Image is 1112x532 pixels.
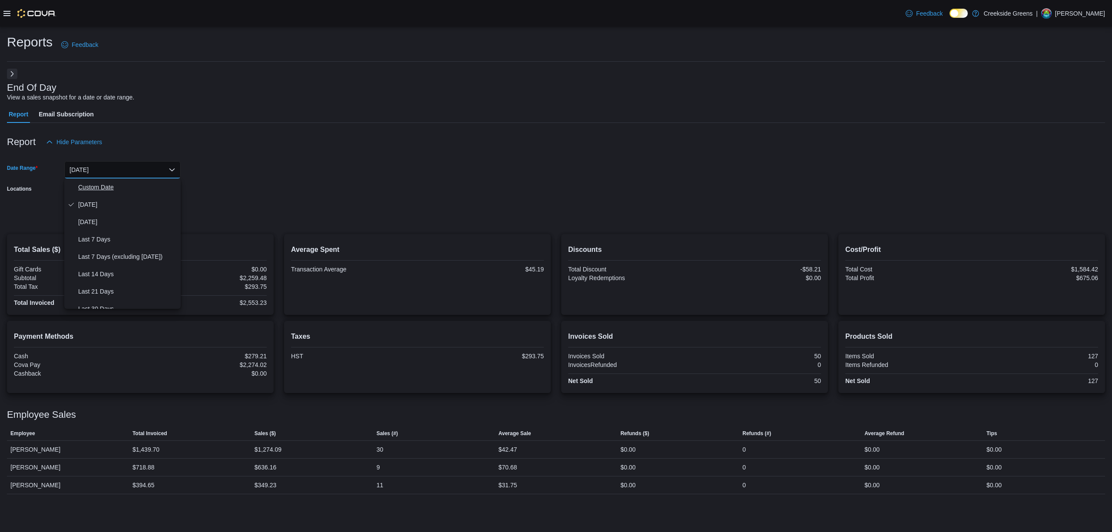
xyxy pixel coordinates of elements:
[864,480,880,490] div: $0.00
[845,266,970,273] div: Total Cost
[255,480,277,490] div: $349.23
[78,234,177,245] span: Last 7 Days
[1055,8,1105,19] p: [PERSON_NAME]
[142,299,267,306] div: $2,553.23
[499,462,517,473] div: $70.68
[568,274,693,281] div: Loyalty Redemptions
[291,353,416,360] div: HST
[9,106,28,123] span: Report
[255,430,276,437] span: Sales ($)
[142,283,267,290] div: $293.75
[845,245,1098,255] h2: Cost/Profit
[7,137,36,147] h3: Report
[7,459,129,476] div: [PERSON_NAME]
[419,266,544,273] div: $45.19
[986,462,1002,473] div: $0.00
[14,353,139,360] div: Cash
[696,377,821,384] div: 50
[986,480,1002,490] div: $0.00
[78,251,177,262] span: Last 7 Days (excluding [DATE])
[14,283,139,290] div: Total Tax
[845,361,970,368] div: Items Refunded
[14,299,54,306] strong: Total Invoiced
[58,36,102,53] a: Feedback
[14,274,139,281] div: Subtotal
[7,33,53,51] h1: Reports
[64,178,181,309] div: Select listbox
[620,462,635,473] div: $0.00
[39,106,94,123] span: Email Subscription
[864,462,880,473] div: $0.00
[14,361,139,368] div: Cova Pay
[7,476,129,494] div: [PERSON_NAME]
[64,161,181,178] button: [DATE]
[696,361,821,368] div: 0
[986,444,1002,455] div: $0.00
[255,462,277,473] div: $636.16
[78,199,177,210] span: [DATE]
[568,245,821,255] h2: Discounts
[291,266,416,273] div: Transaction Average
[78,269,177,279] span: Last 14 Days
[72,40,98,49] span: Feedback
[973,266,1098,273] div: $1,584.42
[132,462,155,473] div: $718.88
[620,430,649,437] span: Refunds ($)
[742,444,746,455] div: 0
[845,274,970,281] div: Total Profit
[291,331,544,342] h2: Taxes
[902,5,946,22] a: Feedback
[568,377,593,384] strong: Net Sold
[142,370,267,377] div: $0.00
[620,480,635,490] div: $0.00
[142,361,267,368] div: $2,274.02
[696,274,821,281] div: $0.00
[142,274,267,281] div: $2,259.48
[973,361,1098,368] div: 0
[7,69,17,79] button: Next
[78,182,177,192] span: Custom Date
[983,8,1033,19] p: Creekside Greens
[499,444,517,455] div: $42.47
[568,266,693,273] div: Total Discount
[56,138,102,146] span: Hide Parameters
[620,444,635,455] div: $0.00
[78,286,177,297] span: Last 21 Days
[742,430,771,437] span: Refunds (#)
[132,480,155,490] div: $394.65
[916,9,943,18] span: Feedback
[845,353,970,360] div: Items Sold
[696,353,821,360] div: 50
[10,430,35,437] span: Employee
[7,410,76,420] h3: Employee Sales
[78,304,177,314] span: Last 30 Days
[742,462,746,473] div: 0
[7,441,129,458] div: [PERSON_NAME]
[291,245,544,255] h2: Average Spent
[845,377,870,384] strong: Net Sold
[7,93,134,102] div: View a sales snapshot for a date or date range.
[864,430,904,437] span: Average Refund
[1041,8,1052,19] div: Pat McCaffrey
[14,370,139,377] div: Cashback
[377,462,380,473] div: 9
[43,133,106,151] button: Hide Parameters
[255,444,281,455] div: $1,274.09
[142,266,267,273] div: $0.00
[742,480,746,490] div: 0
[973,377,1098,384] div: 127
[377,444,384,455] div: 30
[499,480,517,490] div: $31.75
[845,331,1098,342] h2: Products Sold
[132,430,167,437] span: Total Invoiced
[973,353,1098,360] div: 127
[17,9,56,18] img: Cova
[696,266,821,273] div: -$58.21
[499,430,531,437] span: Average Sale
[377,480,384,490] div: 11
[568,361,693,368] div: InvoicesRefunded
[950,9,968,18] input: Dark Mode
[14,331,267,342] h2: Payment Methods
[864,444,880,455] div: $0.00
